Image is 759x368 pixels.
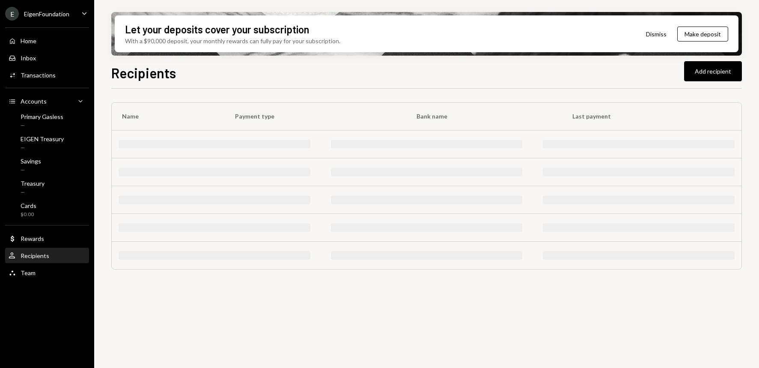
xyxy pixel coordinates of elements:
[225,103,407,130] th: Payment type
[5,231,89,246] a: Rewards
[677,27,728,42] button: Make deposit
[5,7,19,21] div: E
[21,113,63,120] div: Primary Gasless
[21,144,64,151] div: —
[111,64,176,81] h1: Recipients
[21,54,36,62] div: Inbox
[125,36,340,45] div: With a $90,000 deposit, your monthly rewards can fully pay for your subscription.
[21,202,36,209] div: Cards
[5,67,89,83] a: Transactions
[21,252,49,259] div: Recipients
[406,103,562,130] th: Bank name
[5,155,89,175] a: Savings—
[21,122,63,129] div: —
[21,189,45,196] div: —
[21,71,56,79] div: Transactions
[21,157,41,165] div: Savings
[21,98,47,105] div: Accounts
[125,22,309,36] div: Let your deposits cover your subscription
[24,10,69,18] div: EigenFoundation
[635,24,677,44] button: Dismiss
[21,235,44,242] div: Rewards
[5,248,89,263] a: Recipients
[562,103,741,130] th: Last payment
[5,133,89,153] a: EIGEN Treasury—
[112,103,225,130] th: Name
[21,166,41,174] div: —
[684,61,742,81] button: Add recipient
[21,135,64,142] div: EIGEN Treasury
[5,93,89,109] a: Accounts
[21,211,36,218] div: $0.00
[21,37,36,45] div: Home
[5,199,89,220] a: Cards$0.00
[5,265,89,280] a: Team
[5,177,89,198] a: Treasury—
[21,269,36,276] div: Team
[21,180,45,187] div: Treasury
[5,33,89,48] a: Home
[5,50,89,65] a: Inbox
[5,110,89,131] a: Primary Gasless—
